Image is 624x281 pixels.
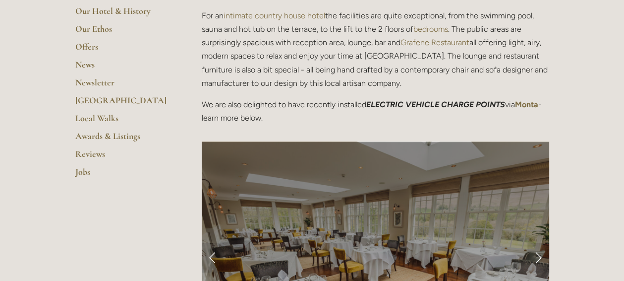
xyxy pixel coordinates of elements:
[75,148,170,166] a: Reviews
[400,38,469,47] a: Grafene Restaurant
[224,11,325,20] a: intimate country house hotel
[75,59,170,77] a: News
[75,131,170,148] a: Awards & Listings
[202,98,549,125] p: We are also delighted to have recently installed via - learn more below.
[413,24,448,34] a: bedrooms
[366,100,505,109] em: ELECTRIC VEHICLE CHARGE POINTS
[515,100,538,109] a: Monta
[75,23,170,41] a: Our Ethos
[75,41,170,59] a: Offers
[202,243,224,273] a: Previous Slide
[75,166,170,184] a: Jobs
[75,113,170,131] a: Local Walks
[75,5,170,23] a: Our Hotel & History
[75,77,170,95] a: Newsletter
[202,9,549,90] p: For an the facilities are quite exceptional, from the swimming pool, sauna and hot tub on the ter...
[527,243,549,273] a: Next Slide
[75,95,170,113] a: [GEOGRAPHIC_DATA]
